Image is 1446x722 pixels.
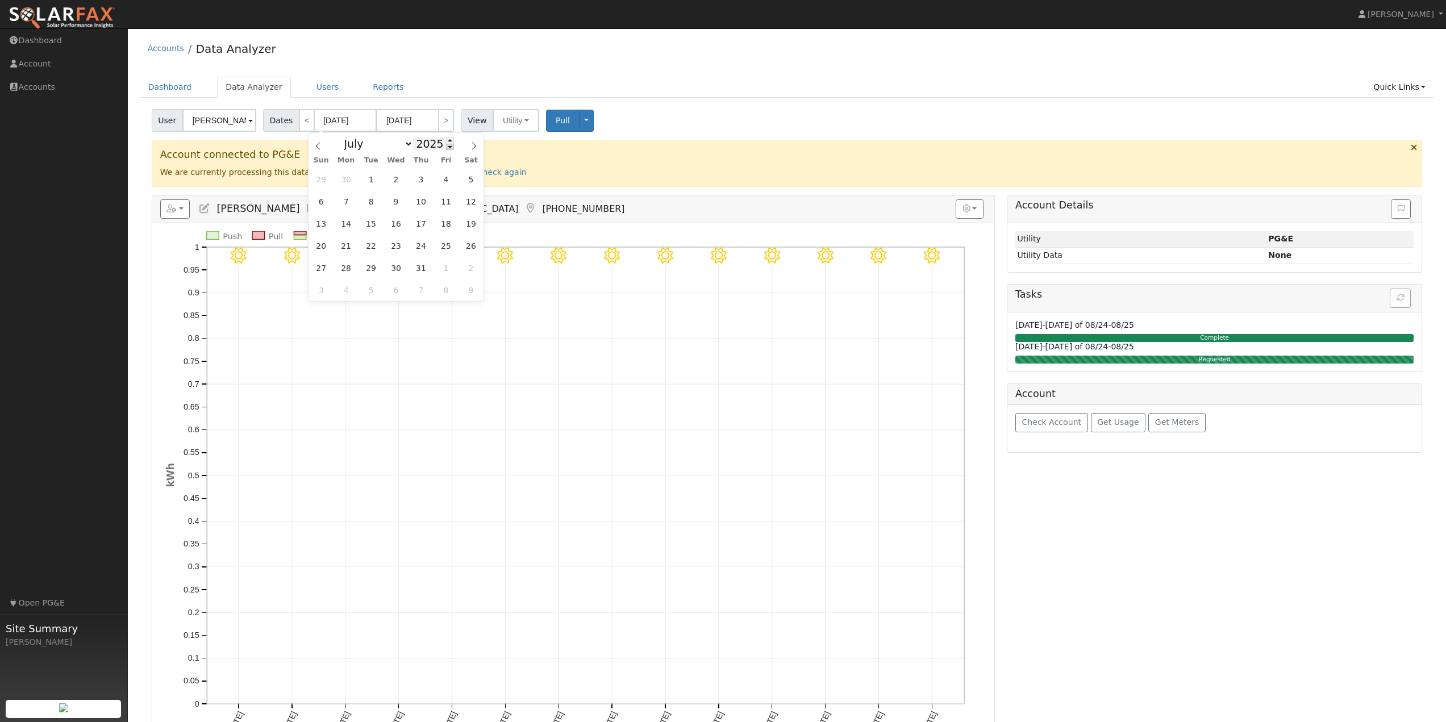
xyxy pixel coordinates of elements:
span: Get Usage [1097,418,1139,427]
a: Edit User (35502) [198,203,211,214]
span: [PERSON_NAME] [1368,10,1434,19]
span: July 1, 2025 [360,168,382,190]
i: 8/25 - Clear [818,247,834,263]
span: July 20, 2025 [310,235,332,257]
span: Dates [263,109,299,132]
span: July 22, 2025 [360,235,382,257]
a: Accounts [148,44,184,53]
td: Utility Data [1015,247,1266,264]
span: Mon [334,157,359,164]
text: 0.6 [188,425,199,434]
button: Check Account [1015,413,1088,432]
button: Utility [493,109,539,132]
span: July 14, 2025 [335,212,357,235]
a: Data Analyzer [196,42,276,56]
span: Site Summary [6,621,122,636]
i: 8/24 - Clear [764,247,780,263]
span: July 4, 2025 [435,168,457,190]
span: July 12, 2025 [460,190,482,212]
span: Check Account [1022,418,1081,427]
img: retrieve [59,703,68,712]
text: Pull [269,232,283,241]
span: Get Meters [1155,418,1199,427]
text: 0.15 [184,631,199,640]
text: 0.95 [184,265,199,274]
i: 8/15 - Clear [284,247,300,263]
span: July 26, 2025 [460,235,482,257]
text: 0.2 [188,608,199,617]
a: Dashboard [140,77,201,98]
text: kWh [165,463,176,487]
text: 0.35 [184,539,199,548]
span: User [152,109,183,132]
span: [PHONE_NUMBER] [542,203,624,214]
span: July 2, 2025 [385,168,407,190]
span: July 17, 2025 [410,212,432,235]
span: July 30, 2025 [385,257,407,279]
div: Requested [1015,356,1414,364]
span: Thu [409,157,434,164]
text: 0.45 [184,494,199,503]
span: July 3, 2025 [410,168,432,190]
text: 0.4 [188,516,199,525]
text: 0.25 [184,585,199,594]
text: 0.3 [188,562,199,571]
span: August 9, 2025 [460,279,482,301]
span: August 6, 2025 [385,279,407,301]
button: Pull [546,110,580,132]
text: 0.7 [188,379,199,389]
h5: Account Details [1015,199,1414,211]
span: July 29, 2025 [360,257,382,279]
i: 8/21 - Clear [604,247,620,263]
span: July 13, 2025 [310,212,332,235]
a: Reports [364,77,412,98]
span: July 31, 2025 [410,257,432,279]
text: 0.05 [184,676,199,685]
h5: Tasks [1015,289,1414,301]
span: August 7, 2025 [410,279,432,301]
a: Data Analyzer [217,77,291,98]
text: 0.5 [188,470,199,479]
span: June 29, 2025 [310,168,332,190]
button: Get Meters [1148,413,1206,432]
text: Push [223,232,242,241]
span: July 18, 2025 [435,212,457,235]
text: 0.65 [184,402,199,411]
i: 8/20 - Clear [551,247,566,263]
i: 8/22 - Clear [657,247,673,263]
strong: ID: 17233941, authorized: 08/28/25 [1268,234,1293,243]
span: July 23, 2025 [385,235,407,257]
span: August 3, 2025 [310,279,332,301]
span: August 1, 2025 [435,257,457,279]
span: July 24, 2025 [410,235,432,257]
i: 8/27 - MostlyClear [924,247,940,263]
a: Check again [477,168,527,177]
text: 0.9 [188,288,199,297]
img: SolarFax [9,6,115,30]
h3: Account connected to PG&E [160,149,1414,161]
span: July 9, 2025 [385,190,407,212]
a: Multi-Series Graph [306,203,318,214]
span: August 4, 2025 [335,279,357,301]
span: July 8, 2025 [360,190,382,212]
text: 0.1 [188,653,199,662]
span: July 6, 2025 [310,190,332,212]
a: Quick Links [1365,77,1434,98]
i: 8/19 - Clear [497,247,513,263]
a: > [438,109,454,132]
a: Users [308,77,348,98]
span: July 16, 2025 [385,212,407,235]
span: Sun [309,157,334,164]
a: Map [524,203,536,214]
span: June 30, 2025 [335,168,357,190]
text: 0.55 [184,448,199,457]
div: Complete [1015,334,1414,342]
div: We are currently processing this data, which typically takes just a few minutes. [152,140,1423,186]
span: July 21, 2025 [335,235,357,257]
i: 8/23 - Clear [711,247,727,263]
span: Sat [459,157,484,164]
span: View [461,109,493,132]
span: July 5, 2025 [460,168,482,190]
span: July 28, 2025 [335,257,357,279]
text: 0 [195,699,199,708]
